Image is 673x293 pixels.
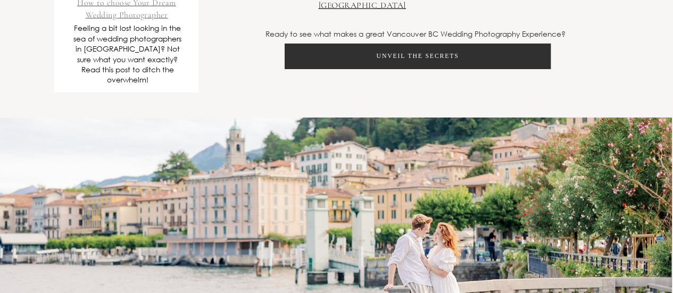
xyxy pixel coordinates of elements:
span: Ready to see what makes a great Vancouver BC Wedding Photography Experience? [265,29,566,39]
p: Unveil the secrets [376,53,459,60]
p: Feeling a bit lost looking in the sea of wedding photographers in [GEOGRAPHIC_DATA]? Not sure wha... [71,23,184,85]
a: Unveil the secrets [285,44,551,69]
